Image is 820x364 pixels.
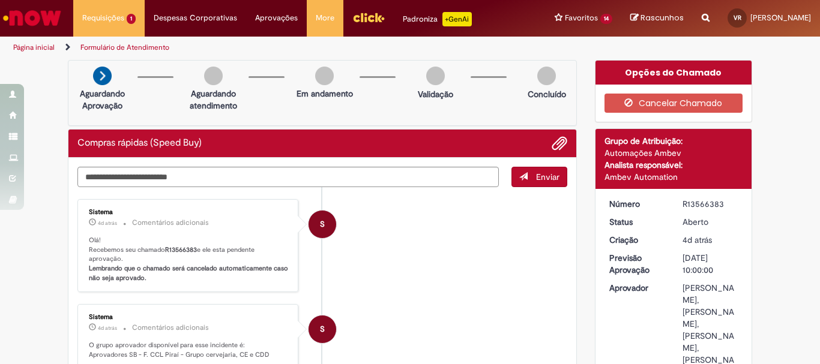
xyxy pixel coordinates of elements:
a: Página inicial [13,43,55,52]
div: System [309,210,336,238]
span: 4d atrás [98,324,117,332]
time: 25/09/2025 12:14:14 [98,219,117,227]
span: VR [734,14,741,22]
p: Aguardando atendimento [184,88,243,112]
small: Comentários adicionais [132,218,209,228]
button: Adicionar anexos [552,136,567,151]
p: O grupo aprovador disponível para esse incidente é: Aprovadores SB - F. CCL Piraí - Grupo cerveja... [89,341,289,359]
a: Formulário de Atendimento [80,43,169,52]
span: 4d atrás [683,234,712,245]
div: System [309,315,336,343]
span: More [316,12,334,24]
div: Sistema [89,209,289,216]
dt: Status [600,216,674,228]
b: R13566383 [165,245,197,254]
img: arrow-next.png [93,67,112,85]
div: Opções do Chamado [595,61,752,85]
button: Enviar [511,167,567,187]
dt: Número [600,198,674,210]
div: Aberto [683,216,738,228]
dt: Aprovador [600,282,674,294]
button: Cancelar Chamado [604,94,743,113]
span: 14 [600,14,612,24]
span: Enviar [536,172,559,182]
span: 4d atrás [98,219,117,227]
span: S [320,315,325,344]
img: ServiceNow [1,6,63,30]
img: img-circle-grey.png [315,67,334,85]
img: img-circle-grey.png [426,67,445,85]
div: Analista responsável: [604,159,743,171]
span: [PERSON_NAME] [750,13,811,23]
time: 25/09/2025 12:14:13 [98,324,117,332]
p: Aguardando Aprovação [73,88,131,112]
img: img-circle-grey.png [537,67,556,85]
div: 25/09/2025 12:14:02 [683,234,738,246]
div: Ambev Automation [604,171,743,183]
textarea: Digite sua mensagem aqui... [77,167,499,187]
div: [DATE] 10:00:00 [683,252,738,276]
p: Em andamento [297,88,353,100]
span: Rascunhos [641,12,684,23]
div: Sistema [89,314,289,321]
dt: Criação [600,234,674,246]
a: Rascunhos [630,13,684,24]
span: Requisições [82,12,124,24]
b: Lembrando que o chamado será cancelado automaticamente caso não seja aprovado. [89,264,290,282]
div: Automações Ambev [604,147,743,159]
p: Olá! Recebemos seu chamado e ele esta pendente aprovação. [89,236,289,283]
div: Grupo de Atribuição: [604,135,743,147]
img: click_logo_yellow_360x200.png [352,8,385,26]
dt: Previsão Aprovação [600,252,674,276]
p: +GenAi [442,12,472,26]
span: Aprovações [255,12,298,24]
img: img-circle-grey.png [204,67,223,85]
ul: Trilhas de página [9,37,538,59]
small: Comentários adicionais [132,323,209,333]
div: Padroniza [403,12,472,26]
span: S [320,210,325,239]
p: Concluído [528,88,566,100]
div: R13566383 [683,198,738,210]
time: 25/09/2025 12:14:02 [683,234,712,245]
p: Validação [418,88,453,100]
span: Favoritos [565,12,598,24]
h2: Compras rápidas (Speed Buy) Histórico de tíquete [77,138,202,149]
span: 1 [127,14,136,24]
span: Despesas Corporativas [154,12,237,24]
